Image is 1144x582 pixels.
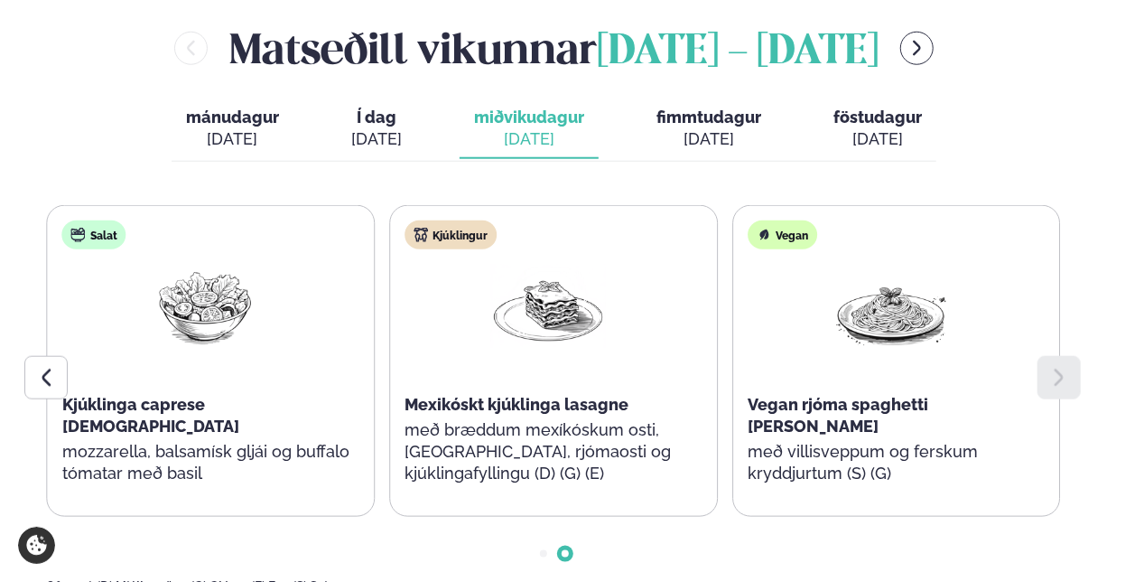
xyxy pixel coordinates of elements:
p: mozzarella, balsamísk gljái og buffalo tómatar með basil [62,441,349,484]
span: Mexikóskt kjúklinga lasagne [405,395,628,414]
div: Vegan [748,221,817,249]
div: [DATE] [474,128,584,150]
button: mánudagur [DATE] [172,99,293,159]
span: miðvikudagur [474,108,584,127]
span: föstudagur [833,108,922,127]
h2: Matseðill vikunnar [229,19,879,78]
span: mánudagur [186,108,279,127]
img: chicken.svg [414,228,428,242]
div: Salat [62,221,126,249]
div: [DATE] [186,128,279,150]
button: miðvikudagur [DATE] [460,99,599,159]
button: menu-btn-right [900,32,934,65]
img: Lasagna.png [490,264,606,348]
span: Í dag [351,107,402,128]
div: Kjúklingur [405,221,497,249]
span: Go to slide 2 [562,550,569,558]
button: menu-btn-left [174,32,208,65]
button: föstudagur [DATE] [819,99,936,159]
div: [DATE] [656,128,761,150]
a: Cookie settings [18,527,55,564]
p: með bræddum mexíkóskum osti, [GEOGRAPHIC_DATA], rjómaosti og kjúklingafyllingu (D) (G) (E) [405,419,692,484]
button: fimmtudagur [DATE] [642,99,776,159]
img: Spagetti.png [833,264,949,348]
img: Vegan.svg [757,228,771,242]
p: með villisveppum og ferskum kryddjurtum (S) (G) [748,441,1035,484]
span: Vegan rjóma spaghetti [PERSON_NAME] [748,395,928,436]
img: salad.svg [71,228,86,242]
span: fimmtudagur [656,108,761,127]
button: Í dag [DATE] [337,99,416,159]
span: Kjúklinga caprese [DEMOGRAPHIC_DATA] [62,395,239,436]
div: [DATE] [833,128,922,150]
span: Go to slide 1 [540,550,547,558]
img: Salad.png [148,264,264,348]
div: [DATE] [351,128,402,150]
span: [DATE] - [DATE] [597,33,879,72]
